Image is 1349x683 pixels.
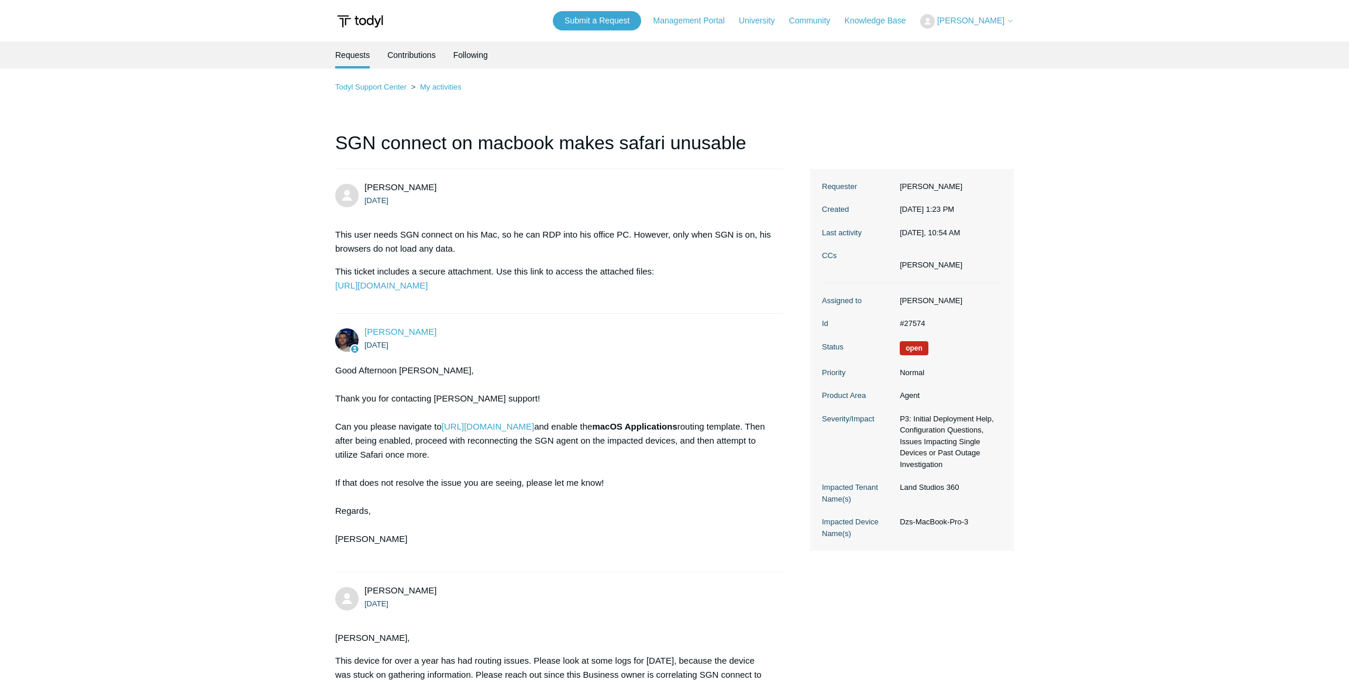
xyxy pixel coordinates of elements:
[845,15,918,27] a: Knowledge Base
[364,327,436,337] span: Connor Davis
[653,15,737,27] a: Management Portal
[364,341,388,349] time: 08/20/2025, 13:27
[335,129,783,169] h1: SGN connect on macbook makes safari unusable
[442,421,534,431] a: [URL][DOMAIN_NAME]
[822,250,894,262] dt: CCs
[900,341,928,355] span: We are working on a response for you
[364,182,436,192] span: Victor Villanueva
[420,83,462,91] a: My activities
[822,390,894,401] dt: Product Area
[900,205,954,214] time: 08/20/2025, 13:23
[894,318,1002,330] dd: #27574
[894,390,1002,401] dd: Agent
[364,196,388,205] time: 08/20/2025, 13:23
[822,367,894,379] dt: Priority
[822,341,894,353] dt: Status
[894,413,1002,471] dd: P3: Initial Deployment Help, Configuration Questions, Issues Impacting Single Devices or Past Out...
[364,327,436,337] a: [PERSON_NAME]
[937,16,1004,25] span: [PERSON_NAME]
[335,83,407,91] a: Todyl Support Center
[894,295,1002,307] dd: [PERSON_NAME]
[335,631,772,645] p: [PERSON_NAME],
[335,83,409,91] li: Todyl Support Center
[822,227,894,239] dt: Last activity
[335,363,772,560] div: Good Afternoon [PERSON_NAME], Thank you for contacting [PERSON_NAME] support! Can you please navi...
[364,599,388,608] time: 08/21/2025, 10:37
[822,295,894,307] dt: Assigned to
[822,516,894,539] dt: Impacted Device Name(s)
[739,15,786,27] a: University
[789,15,842,27] a: Community
[822,413,894,425] dt: Severity/Impact
[409,83,462,91] li: My activities
[453,42,488,68] a: Following
[364,585,436,595] span: Victor Villanueva
[822,482,894,504] dt: Impacted Tenant Name(s)
[894,516,1002,528] dd: Dzs-MacBook-Pro-3
[335,280,428,290] a: [URL][DOMAIN_NAME]
[822,318,894,330] dt: Id
[894,482,1002,493] dd: Land Studios 360
[920,14,1014,29] button: [PERSON_NAME]
[335,228,772,256] p: This user needs SGN connect on his Mac, so he can RDP into his office PC. However, only when SGN ...
[822,181,894,193] dt: Requester
[894,181,1002,193] dd: [PERSON_NAME]
[900,259,962,271] li: Ali Zahir
[822,204,894,215] dt: Created
[387,42,436,68] a: Contributions
[553,11,641,30] a: Submit a Request
[335,11,385,32] img: Todyl Support Center Help Center home page
[335,265,772,293] p: This ticket includes a secure attachment. Use this link to access the attached files:
[592,421,677,431] strong: macOS Applications
[335,42,370,68] li: Requests
[900,228,960,237] time: 08/25/2025, 10:54
[894,367,1002,379] dd: Normal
